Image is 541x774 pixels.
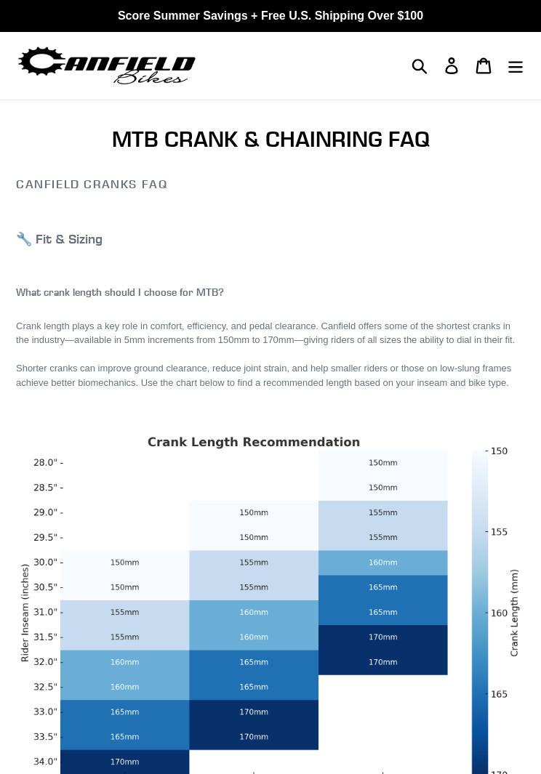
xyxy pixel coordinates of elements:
[16,319,525,347] p: Crank length plays a key role in comfort, efficiency, and pedal clearance. Canfield offers some o...
[16,43,198,89] img: Canfield Bikes
[16,231,525,247] h3: 🔧 Fit & Sizing
[16,177,525,191] h2: Canfield Cranks FAQ
[16,126,525,152] h1: MTB CRANK & CHAINRING FAQ
[16,361,525,390] p: Shorter cranks can improve ground clearance, reduce joint strain, and help smaller riders or thos...
[16,286,525,299] h4: What crank length should I choose for MTB?
[500,50,532,81] button: Menu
